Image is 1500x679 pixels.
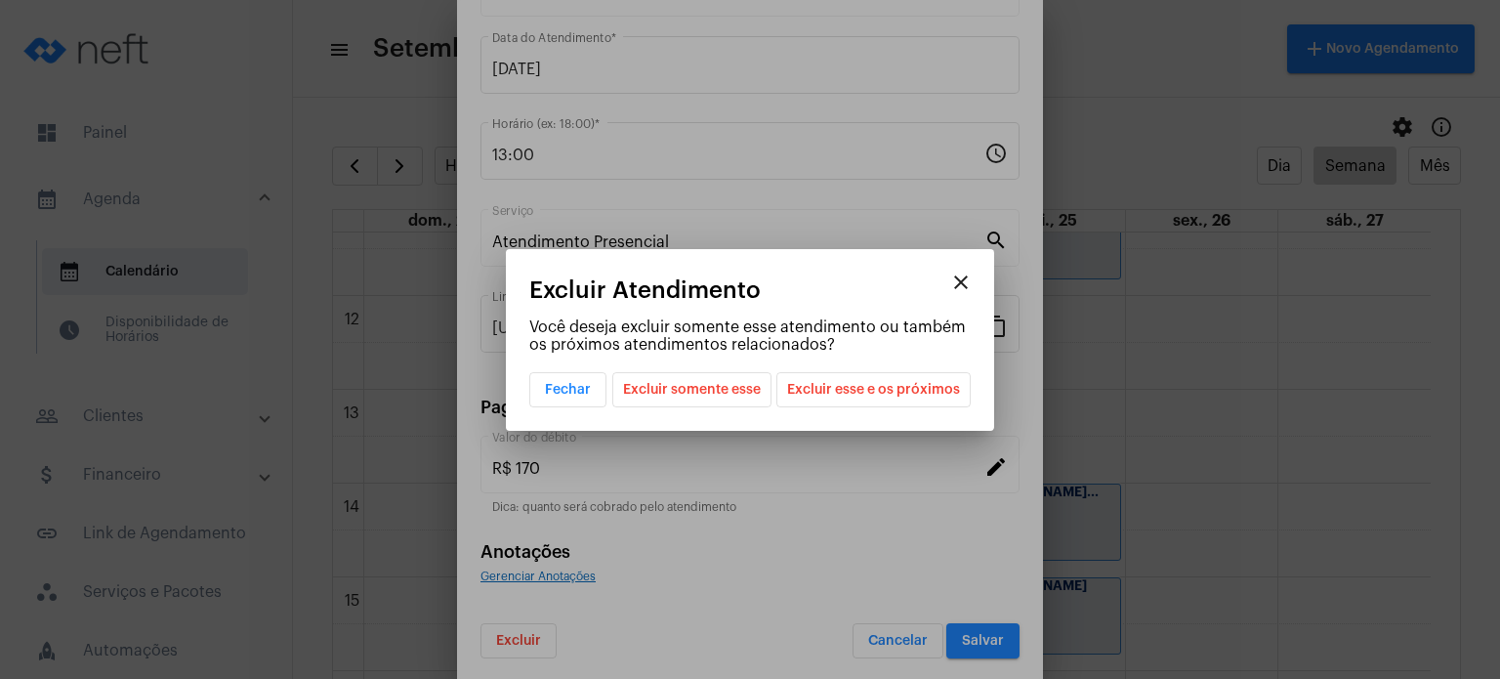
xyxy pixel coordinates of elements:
[529,277,761,303] span: Excluir Atendimento
[949,271,973,294] mat-icon: close
[529,318,971,354] p: Você deseja excluir somente esse atendimento ou também os próximos atendimentos relacionados?
[776,372,971,407] button: Excluir esse e os próximos
[623,373,761,406] span: Excluir somente esse
[529,372,606,407] button: Fechar
[787,373,960,406] span: Excluir esse e os próximos
[612,372,771,407] button: Excluir somente esse
[545,383,591,397] span: Fechar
